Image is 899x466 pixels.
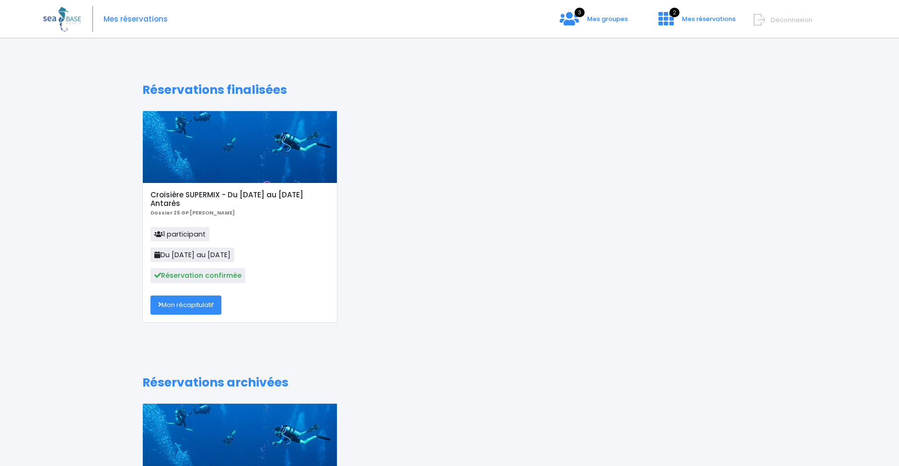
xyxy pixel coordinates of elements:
span: Mes réservations [682,14,736,23]
span: Mes groupes [587,14,628,23]
h1: Réservations archivées [142,375,757,390]
span: Réservation confirmée [150,268,245,283]
span: Du [DATE] au [DATE] [150,248,234,262]
b: Dossier 25 GP [PERSON_NAME] [150,209,235,216]
span: Déconnexion [771,15,812,24]
a: 3 Mes groupes [552,18,635,27]
span: 3 [575,8,585,17]
a: 2 Mes réservations [651,18,741,27]
h5: Croisière SUPERMIX - Du [DATE] au [DATE] Antarès [150,191,329,208]
a: Mon récapitulatif [150,296,221,315]
h1: Réservations finalisées [142,83,757,97]
span: 2 [669,8,680,17]
span: 1 participant [150,227,209,241]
